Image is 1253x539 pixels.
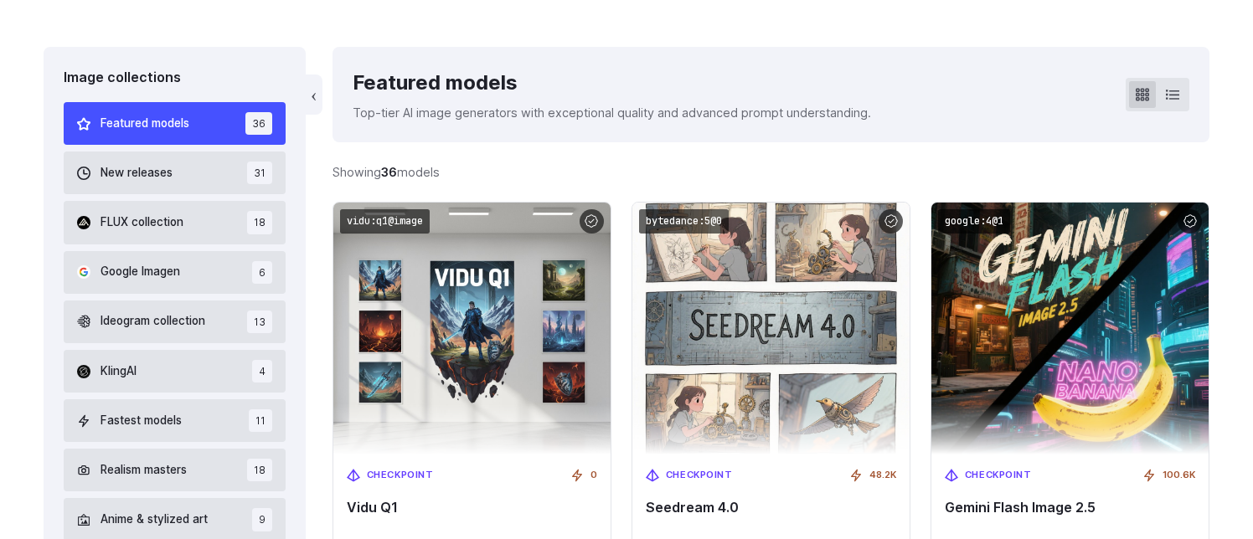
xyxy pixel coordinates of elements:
span: 48.2K [869,468,896,483]
span: Featured models [101,115,189,133]
button: New releases 31 [64,151,286,194]
button: Featured models 36 [64,102,286,145]
p: Top-tier AI image generators with exceptional quality and advanced prompt understanding. [353,103,871,122]
span: Realism masters [101,461,187,480]
img: Seedream 4.0 [632,203,910,454]
img: Gemini Flash Image 2.5 [931,203,1209,454]
span: 13 [247,311,272,333]
span: FLUX collection [101,213,183,232]
span: 11 [249,409,272,432]
code: bytedance:5@0 [639,209,729,234]
span: 6 [252,261,272,284]
span: Vidu Q1 [347,500,597,516]
span: Checkpoint [666,468,733,483]
span: 18 [247,459,272,481]
span: 36 [245,112,272,135]
span: Checkpoint [965,468,1032,483]
img: Vidu Q1 [333,203,611,454]
div: Showing models [333,162,440,182]
span: Checkpoint [367,468,434,483]
span: Google Imagen [101,263,180,281]
code: vidu:q1@image [340,209,430,234]
button: FLUX collection 18 [64,201,286,244]
button: Ideogram collection 13 [64,300,286,343]
button: Fastest models 11 [64,399,286,442]
button: Realism masters 18 [64,449,286,491]
button: ‹ [306,74,322,115]
div: Image collections [64,67,286,89]
span: 9 [252,508,272,531]
span: Gemini Flash Image 2.5 [945,500,1195,516]
div: Featured models [353,67,871,99]
span: Seedream 4.0 [646,500,896,516]
span: New releases [101,164,173,182]
button: Google Imagen 6 [64,251,286,294]
span: KlingAI [101,362,137,381]
span: Fastest models [101,412,182,430]
span: Anime & stylized art [101,511,208,529]
strong: 36 [381,165,397,179]
button: KlingAI 4 [64,350,286,393]
span: 0 [590,468,597,483]
code: google:4@1 [938,209,1010,234]
span: Ideogram collection [101,312,205,331]
span: 100.6K [1163,468,1195,483]
span: 4 [252,360,272,382]
span: 31 [247,162,272,184]
span: 18 [247,211,272,234]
